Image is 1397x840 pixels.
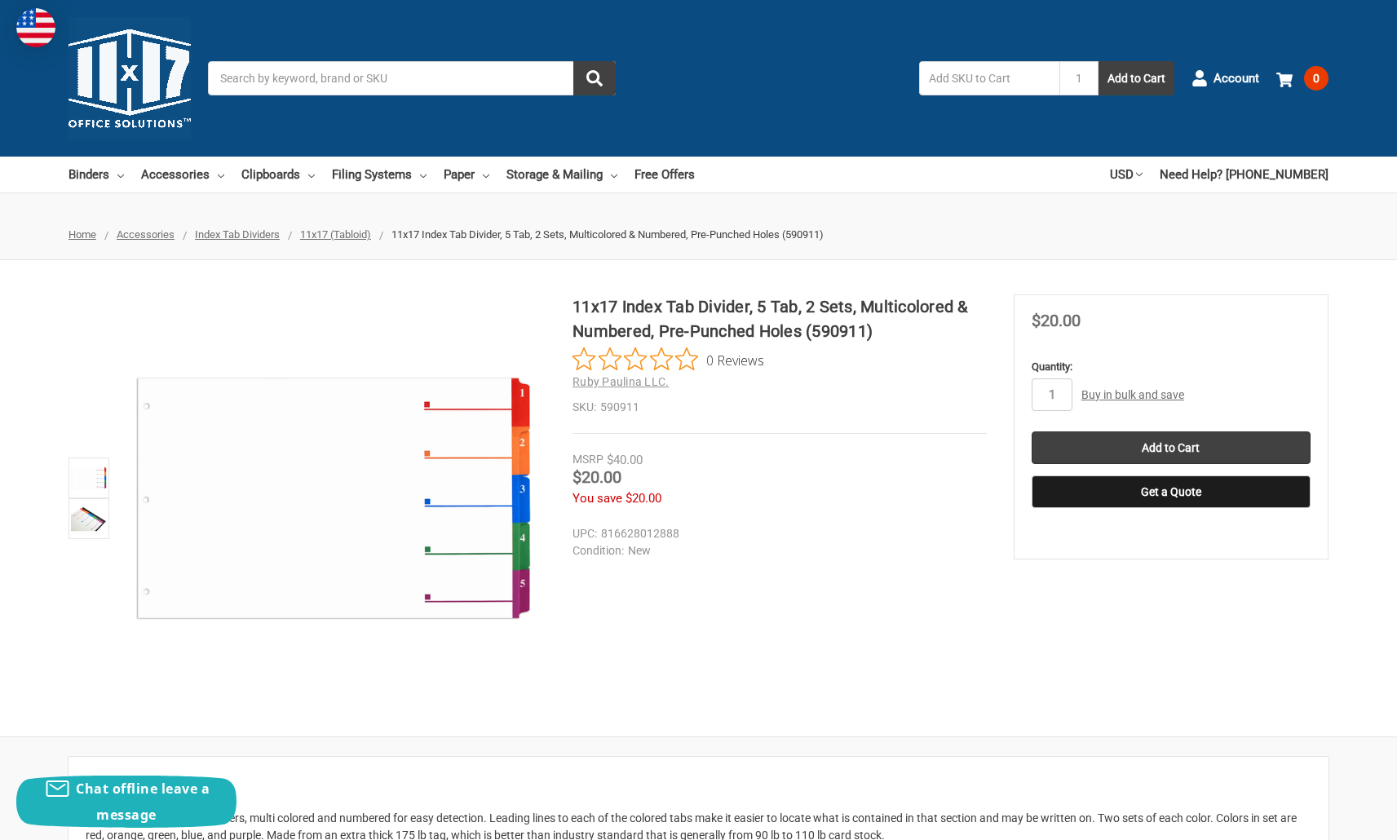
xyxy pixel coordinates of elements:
[626,491,661,506] span: $20.00
[391,228,824,241] span: 11x17 Index Tab Divider, 5 Tab, 2 Sets, Multicolored & Numbered, Pre-Punched Holes (590911)
[195,228,280,241] a: Index Tab Dividers
[573,525,597,542] dt: UPC:
[573,375,669,388] a: Ruby Paulina LLC.
[71,460,107,496] img: 11x17 Multi Colored 5 Tabbed Numbered from 1 to 5 Dividers (10 per Package) With Holes
[634,157,695,192] a: Free Offers
[506,157,617,192] a: Storage & Mailing
[76,780,210,824] span: Chat offline leave a message
[573,467,621,487] span: $20.00
[16,776,237,828] button: Chat offline leave a message
[573,525,979,542] dd: 816628012888
[573,347,764,372] button: Rated 0 out of 5 stars from 0 reviews. Jump to reviews.
[573,542,624,559] dt: Condition:
[1032,359,1311,375] label: Quantity:
[300,228,371,241] a: 11x17 (Tabloid)
[241,157,315,192] a: Clipboards
[1214,69,1259,88] span: Account
[130,294,537,702] img: 11x17 Multi Colored 5 Tabbed Numbered from 1 to 5 Dividers (10 per Package) With Holes
[706,347,764,372] span: 0 Reviews
[69,17,191,139] img: 11x17.com
[117,228,175,241] a: Accessories
[1032,431,1311,464] input: Add to Cart
[69,228,96,241] a: Home
[69,157,124,192] a: Binders
[1304,66,1328,91] span: 0
[573,542,979,559] dd: New
[573,451,603,468] div: MSRP
[573,294,987,343] h1: 11x17 Index Tab Divider, 5 Tab, 2 Sets, Multicolored & Numbered, Pre-Punched Holes (590911)
[1160,157,1328,192] a: Need Help? [PHONE_NUMBER]
[1081,388,1184,401] a: Buy in bulk and save
[16,8,55,47] img: duty and tax information for United States
[1276,57,1328,99] a: 0
[1099,61,1174,95] button: Add to Cart
[573,399,987,416] dd: 590911
[1191,57,1259,99] a: Account
[1032,475,1311,508] button: Get a Quote
[607,453,643,467] span: $40.00
[141,157,224,192] a: Accessories
[919,61,1059,95] input: Add SKU to Cart
[573,491,622,506] span: You save
[444,157,489,192] a: Paper
[1032,311,1081,330] span: $20.00
[86,774,1311,798] h2: Description
[573,399,596,416] dt: SKU:
[1110,157,1143,192] a: USD
[71,501,107,537] img: 11x17 Index Tab Divider, 5 Tab, 2 Sets, Multicolored & Numbered, Pre-Punched Holes (590911)
[332,157,427,192] a: Filing Systems
[208,61,616,95] input: Search by keyword, brand or SKU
